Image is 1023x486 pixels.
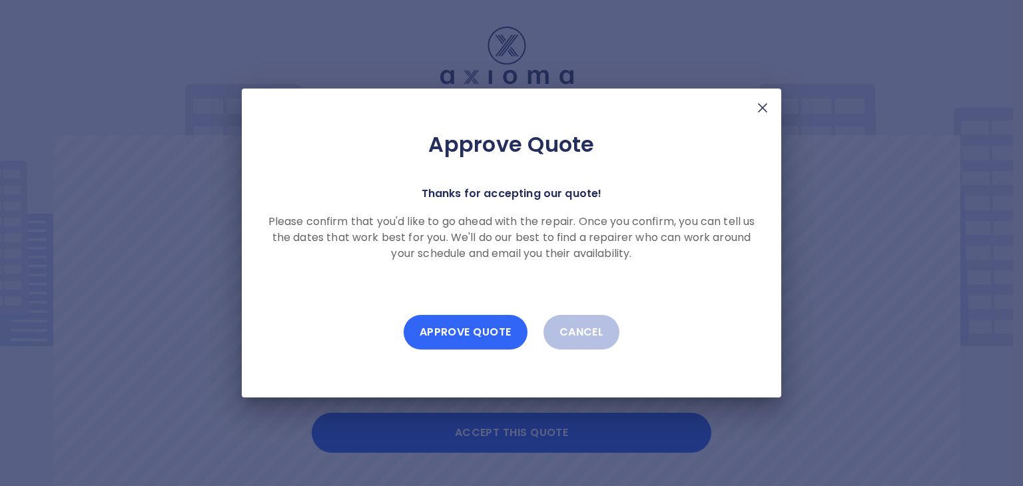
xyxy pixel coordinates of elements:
button: Cancel [543,315,620,350]
button: Approve Quote [404,315,527,350]
img: X Mark [755,100,771,116]
h2: Approve Quote [263,131,760,158]
p: Thanks for accepting our quote! [422,184,602,203]
p: Please confirm that you'd like to go ahead with the repair. Once you confirm, you can tell us the... [263,214,760,262]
